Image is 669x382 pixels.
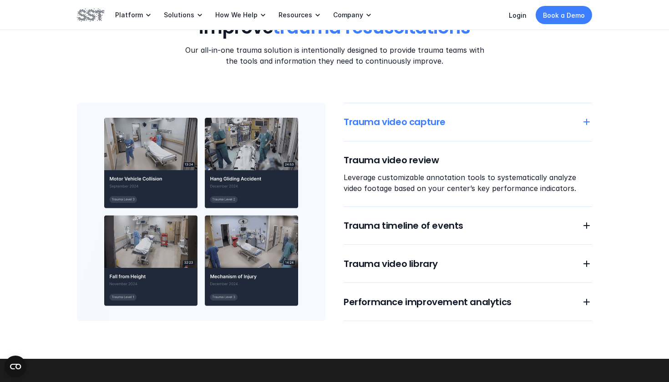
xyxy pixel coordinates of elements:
[5,356,26,377] button: Open CMP widget
[279,11,312,19] p: Resources
[215,11,258,19] p: How We Help
[344,257,570,270] h6: Trauma video library
[344,116,570,128] h6: Trauma video capture
[273,15,470,40] span: trauma resuscitations
[344,219,570,232] h6: Trauma timeline of events
[77,103,325,321] img: thumbnails of trauma video recording
[536,6,592,24] a: Book a Demo
[333,11,363,19] p: Company
[180,45,489,66] p: Our all-in-one trauma solution is intentionally designed to provide trauma teams with the tools a...
[77,7,104,23] img: SST logo
[543,10,585,20] p: Book a Demo
[344,154,592,166] h6: Trauma video review
[509,11,527,19] a: Login
[344,172,592,194] p: Leverage customizable annotation tools to systematically analyze video footage based on your cent...
[115,11,143,19] p: Platform
[164,11,194,19] p: Solutions
[344,296,570,308] h6: Performance improvement analytics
